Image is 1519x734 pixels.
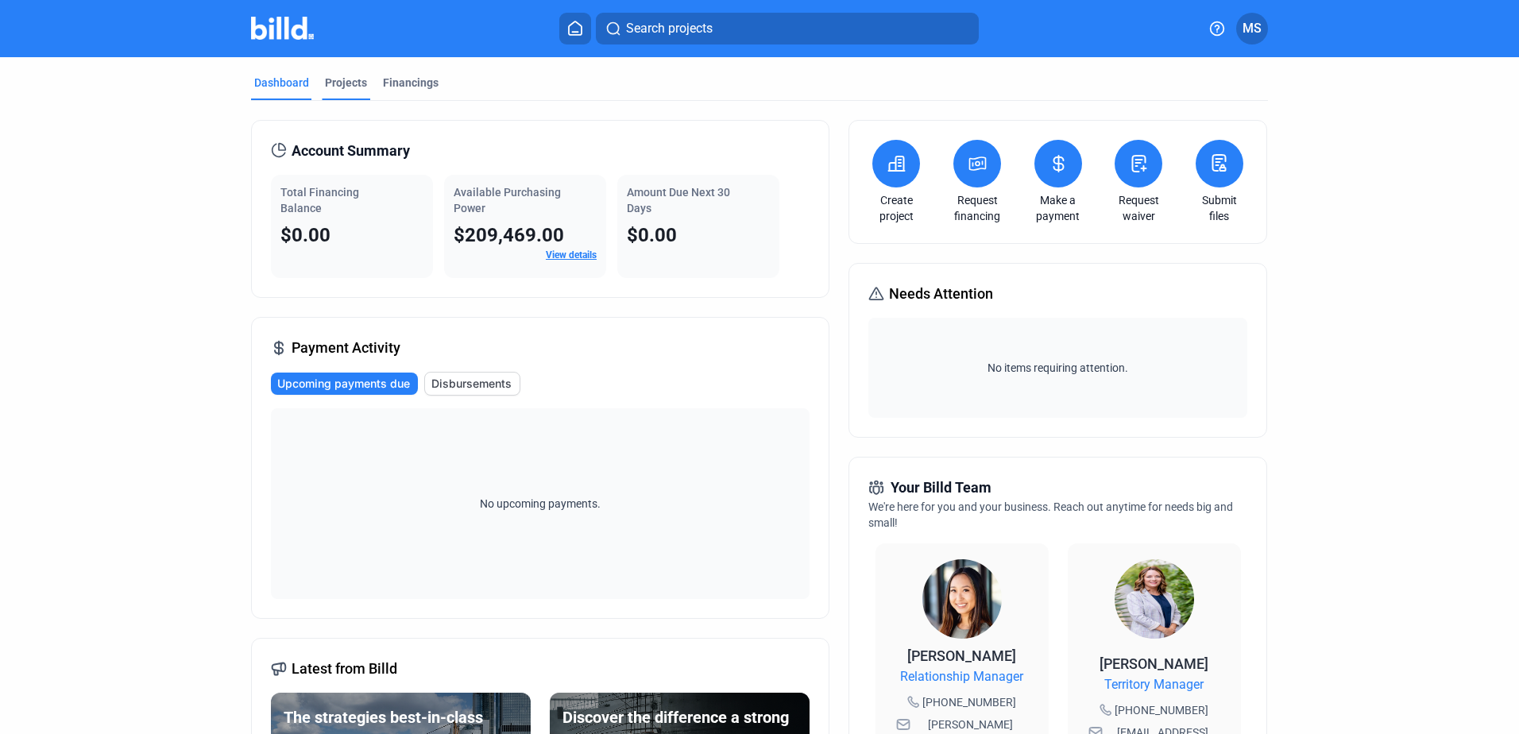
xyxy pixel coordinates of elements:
[891,477,991,499] span: Your Billd Team
[1115,702,1208,718] span: [PHONE_NUMBER]
[868,192,924,224] a: Create project
[292,140,410,162] span: Account Summary
[889,283,993,305] span: Needs Attention
[470,496,611,512] span: No upcoming payments.
[1100,655,1208,672] span: [PERSON_NAME]
[383,75,439,91] div: Financings
[949,192,1005,224] a: Request financing
[907,647,1016,664] span: [PERSON_NAME]
[277,376,410,392] span: Upcoming payments due
[626,19,713,38] span: Search projects
[1111,192,1166,224] a: Request waiver
[280,224,330,246] span: $0.00
[431,376,512,392] span: Disbursements
[546,249,597,261] a: View details
[325,75,367,91] div: Projects
[596,13,979,44] button: Search projects
[454,186,561,214] span: Available Purchasing Power
[280,186,359,214] span: Total Financing Balance
[868,500,1233,529] span: We're here for you and your business. Reach out anytime for needs big and small!
[1236,13,1268,44] button: MS
[454,224,564,246] span: $209,469.00
[1115,559,1194,639] img: Territory Manager
[424,372,520,396] button: Disbursements
[254,75,309,91] div: Dashboard
[627,224,677,246] span: $0.00
[627,186,730,214] span: Amount Due Next 30 Days
[292,337,400,359] span: Payment Activity
[1104,675,1204,694] span: Territory Manager
[1192,192,1247,224] a: Submit files
[875,360,1240,376] span: No items requiring attention.
[900,667,1023,686] span: Relationship Manager
[271,373,418,395] button: Upcoming payments due
[922,559,1002,639] img: Relationship Manager
[1030,192,1086,224] a: Make a payment
[251,17,314,40] img: Billd Company Logo
[292,658,397,680] span: Latest from Billd
[1243,19,1262,38] span: MS
[922,694,1016,710] span: [PHONE_NUMBER]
